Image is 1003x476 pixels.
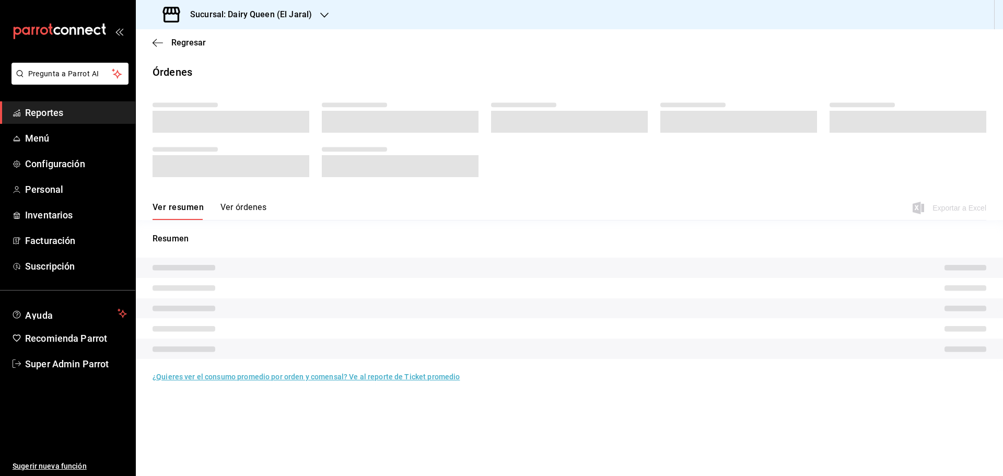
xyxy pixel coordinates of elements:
[7,76,129,87] a: Pregunta a Parrot AI
[25,106,127,120] span: Reportes
[25,208,127,222] span: Inventarios
[182,8,312,21] h3: Sucursal: Dairy Queen (El Jaral)
[25,259,127,273] span: Suscripción
[153,202,204,220] button: Ver resumen
[28,68,112,79] span: Pregunta a Parrot AI
[13,461,127,472] span: Sugerir nueva función
[11,63,129,85] button: Pregunta a Parrot AI
[115,27,123,36] button: open_drawer_menu
[153,202,266,220] div: navigation tabs
[171,38,206,48] span: Regresar
[25,357,127,371] span: Super Admin Parrot
[220,202,266,220] button: Ver órdenes
[153,373,460,381] a: ¿Quieres ver el consumo promedio por orden y comensal? Ve al reporte de Ticket promedio
[25,331,127,345] span: Recomienda Parrot
[25,234,127,248] span: Facturación
[25,182,127,196] span: Personal
[153,233,986,245] p: Resumen
[25,157,127,171] span: Configuración
[153,64,192,80] div: Órdenes
[25,131,127,145] span: Menú
[153,38,206,48] button: Regresar
[25,307,113,320] span: Ayuda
